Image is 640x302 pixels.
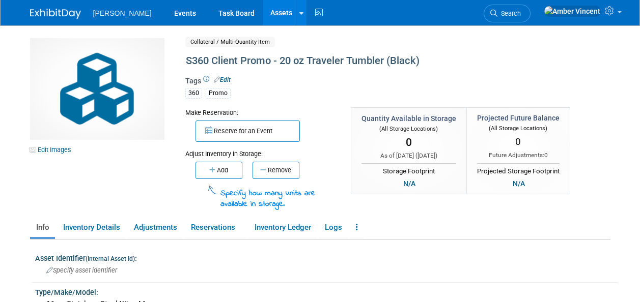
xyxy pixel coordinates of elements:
[185,219,246,236] a: Reservations
[477,163,560,176] div: Projected Storage Footprint
[206,88,231,99] div: Promo
[30,143,75,156] a: Edit Images
[30,38,164,140] img: Collateral-Icon-2.png
[361,152,456,160] div: As of [DATE] ( )
[248,219,317,236] a: Inventory Ledger
[497,10,521,17] span: Search
[30,9,81,19] img: ExhibitDay
[400,178,419,189] div: N/A
[30,219,55,236] a: Info
[128,219,183,236] a: Adjustments
[214,76,231,83] a: Edit
[510,178,528,189] div: N/A
[185,142,336,159] div: Adjust Inventory in Storage:
[253,162,299,179] button: Remove
[46,266,117,274] span: Specify asset identifier
[406,136,412,148] span: 0
[544,6,601,17] img: Amber Vincent
[484,5,531,22] a: Search
[477,123,560,133] div: (All Storage Locations)
[196,120,300,142] button: Reserve for an Event
[35,285,618,297] div: Type/Make/Model:
[477,113,560,123] div: Projected Future Balance
[418,152,435,159] span: [DATE]
[182,52,567,70] div: S360 Client Promo - 20 oz Traveler Tumbler (Black)
[361,163,456,176] div: Storage Footprint
[515,136,521,147] span: 0
[361,124,456,133] div: (All Storage Locations)
[361,113,456,124] div: Quantity Available in Storage
[319,219,348,236] a: Logs
[86,255,135,262] small: (Internal Asset Id)
[185,107,336,117] div: Make Reservation:
[35,251,618,263] div: Asset Identifier :
[93,9,152,17] span: [PERSON_NAME]
[185,37,275,47] span: Collateral / Multi-Quantity Item
[185,76,567,105] div: Tags
[477,151,560,160] div: Future Adjustments:
[57,219,126,236] a: Inventory Details
[196,162,242,179] button: Add
[544,152,548,159] span: 0
[185,88,202,99] div: 360
[220,188,315,210] span: Specify how many units are available in storage.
